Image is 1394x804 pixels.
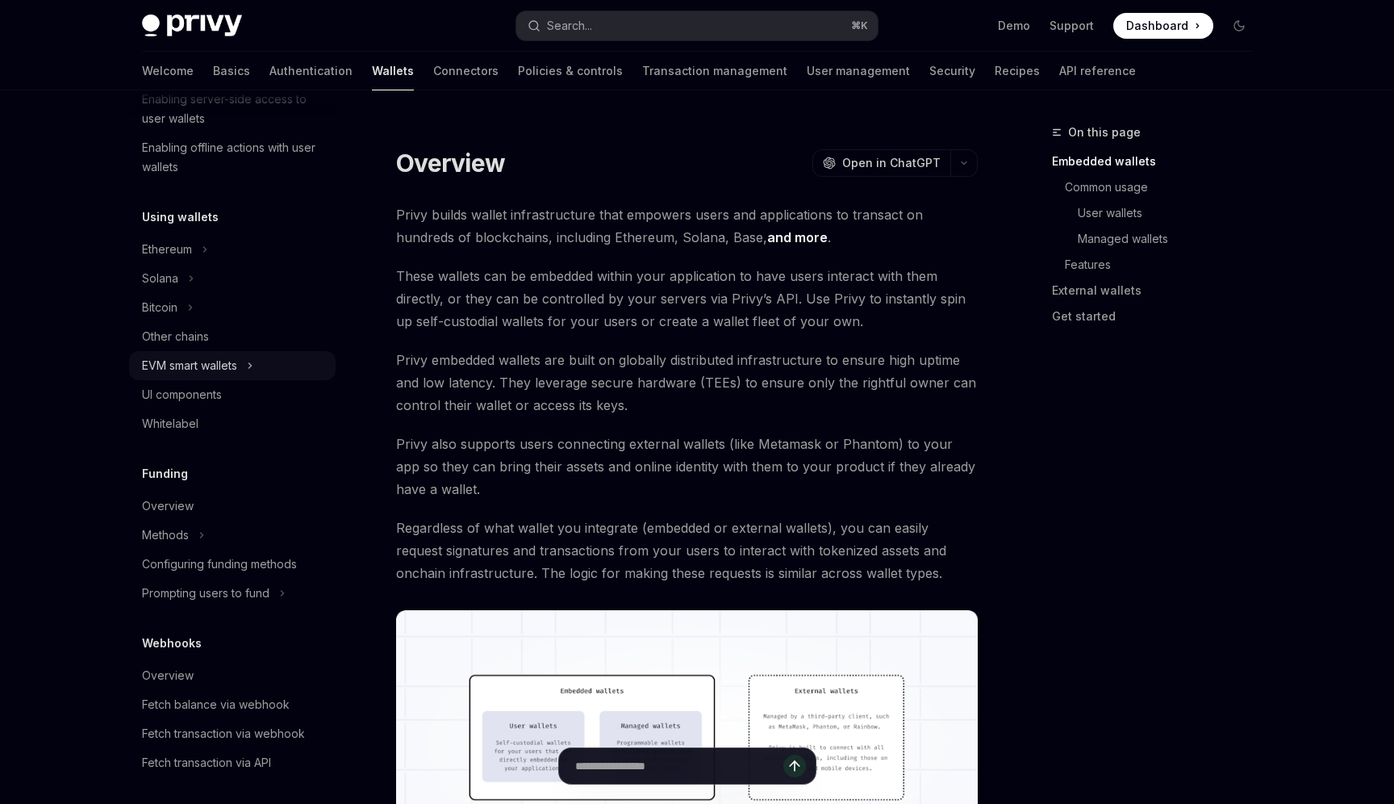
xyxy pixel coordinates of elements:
a: Get started [1052,304,1265,329]
a: Transaction management [642,52,787,90]
span: Open in ChatGPT [842,155,941,171]
a: Welcome [142,52,194,90]
div: Fetch balance via webhook [142,695,290,714]
a: and more [767,229,828,246]
h5: Funding [142,464,188,484]
img: dark logo [142,15,242,37]
a: User wallets [1078,200,1265,226]
div: Overview [142,666,194,685]
div: Configuring funding methods [142,555,297,574]
div: Fetch transaction via API [142,753,271,773]
a: Recipes [995,52,1040,90]
a: Authentication [269,52,353,90]
div: Ethereum [142,240,192,259]
a: Embedded wallets [1052,149,1265,174]
button: Send message [783,755,806,777]
div: UI components [142,385,222,404]
div: Solana [142,269,178,288]
a: Wallets [372,52,414,90]
span: Dashboard [1126,18,1188,34]
h1: Overview [396,149,505,178]
span: Regardless of what wallet you integrate (embedded or external wallets), you can easily request si... [396,517,978,584]
a: Fetch balance via webhook [129,690,336,719]
span: ⌘ K [851,19,868,32]
div: Methods [142,526,189,545]
a: User management [807,52,910,90]
a: External wallets [1052,278,1265,304]
a: Common usage [1065,174,1265,200]
div: Search... [547,16,592,36]
a: Enabling offline actions with user wallets [129,133,336,182]
span: These wallets can be embedded within your application to have users interact with them directly, ... [396,265,978,333]
a: Overview [129,661,336,690]
a: Features [1065,252,1265,278]
a: Dashboard [1113,13,1213,39]
a: Overview [129,492,336,521]
button: Open in ChatGPT [812,149,950,177]
div: Enabling offline actions with user wallets [142,138,326,177]
a: Security [929,52,975,90]
a: Connectors [433,52,499,90]
button: Search...⌘K [516,11,878,40]
h5: Using wallets [142,207,219,227]
a: Whitelabel [129,409,336,438]
div: Whitelabel [142,414,198,433]
a: Fetch transaction via webhook [129,719,336,748]
div: Prompting users to fund [142,584,269,603]
a: Managed wallets [1078,226,1265,252]
div: Other chains [142,327,209,346]
a: Basics [213,52,250,90]
span: Privy also supports users connecting external wallets (like Metamask or Phantom) to your app so t... [396,433,978,500]
div: Bitcoin [142,298,177,317]
a: Demo [998,18,1030,34]
span: On this page [1068,123,1141,142]
a: UI components [129,380,336,409]
h5: Webhooks [142,634,202,653]
a: Fetch transaction via API [129,748,336,777]
div: Overview [142,496,194,516]
div: EVM smart wallets [142,356,237,375]
button: Toggle dark mode [1226,13,1252,39]
span: Privy embedded wallets are built on globally distributed infrastructure to ensure high uptime and... [396,349,978,417]
div: Fetch transaction via webhook [142,724,305,743]
a: Policies & controls [518,52,623,90]
a: Configuring funding methods [129,550,336,579]
a: Support [1050,18,1094,34]
a: Other chains [129,322,336,351]
a: API reference [1059,52,1136,90]
span: Privy builds wallet infrastructure that empowers users and applications to transact on hundreds o... [396,203,978,249]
